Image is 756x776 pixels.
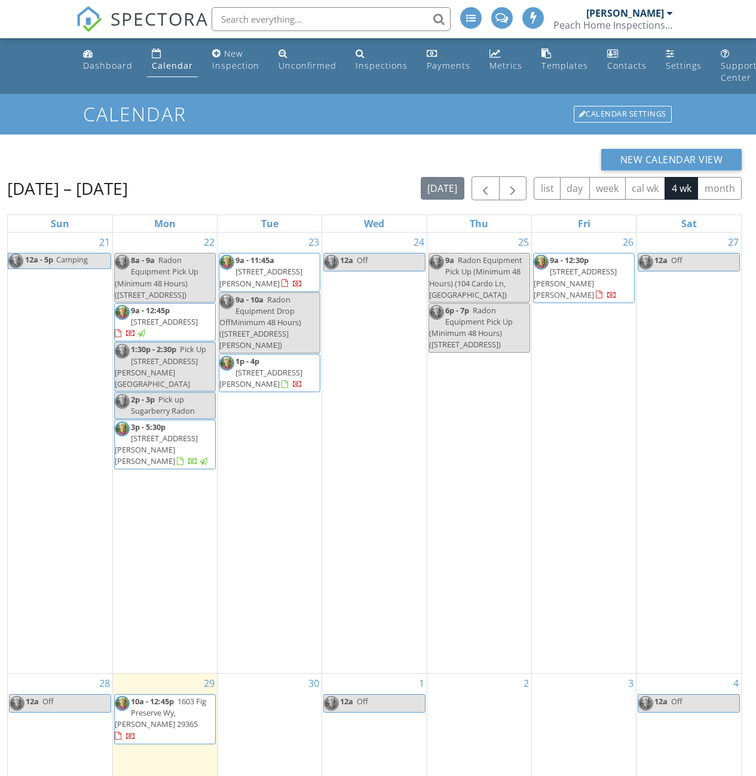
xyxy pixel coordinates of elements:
a: Monday [152,215,178,232]
img: travis.jpg [534,255,549,270]
a: 9a - 11:45a [STREET_ADDRESS][PERSON_NAME] [219,255,302,288]
a: Go to October 2, 2025 [521,674,531,693]
a: Go to September 26, 2025 [620,233,636,252]
a: Metrics [485,43,527,77]
span: 12a [340,255,353,265]
img: travis.jpg [219,255,234,270]
div: Unconfirmed [278,60,336,71]
a: Saturday [679,215,699,232]
div: [PERSON_NAME] [586,7,664,19]
span: Pick Up [STREET_ADDRESS][PERSON_NAME] [GEOGRAPHIC_DATA] [115,344,206,389]
span: 6p - 7p [445,305,469,316]
div: New Inspection [212,48,259,71]
button: Next [499,176,527,201]
span: 12a [654,255,668,265]
span: 12a - 5p [25,253,54,268]
td: Go to September 27, 2025 [636,233,741,673]
h1: Calendar [83,103,672,124]
a: 3p - 5:30p [STREET_ADDRESS][PERSON_NAME][PERSON_NAME] [115,421,209,467]
span: 9a [445,255,454,265]
div: Peach Home Inspections LLC [553,19,673,31]
span: [STREET_ADDRESS][PERSON_NAME][PERSON_NAME] [115,433,198,466]
span: [STREET_ADDRESS] [131,316,198,327]
a: Calendar [147,43,198,77]
button: New Calendar View [601,149,742,170]
button: day [560,177,590,200]
span: 3p - 5:30p [131,421,166,432]
span: [STREET_ADDRESS][PERSON_NAME] [219,367,302,389]
a: Templates [537,43,593,77]
span: 12a [340,696,353,707]
div: Payments [427,60,470,71]
span: 1:30p - 2:30p [131,344,176,355]
div: Templates [541,60,588,71]
span: Pick up Sugarberry Radon [131,394,195,416]
a: Go to October 1, 2025 [417,674,427,693]
span: 10a - 12:45p [131,696,174,707]
a: Tuesday [259,215,281,232]
a: 9a - 11:45a [STREET_ADDRESS][PERSON_NAME] [219,253,320,292]
a: Go to September 24, 2025 [411,233,427,252]
span: 12a [654,696,668,707]
a: Go to October 3, 2025 [626,674,636,693]
h2: [DATE] – [DATE] [7,176,128,200]
td: Go to September 22, 2025 [112,233,217,673]
a: Settings [661,43,706,77]
span: [STREET_ADDRESS][PERSON_NAME][PERSON_NAME] [534,266,617,300]
div: Inspections [356,60,408,71]
a: 9a - 12:45p [STREET_ADDRESS] [115,305,198,338]
input: Search everything... [212,7,451,31]
span: Camping [56,254,88,265]
a: 3p - 5:30p [STREET_ADDRESS][PERSON_NAME][PERSON_NAME] [114,420,216,470]
span: 1p - 4p [235,356,259,366]
span: 1603 Fig Preserve Wy, [PERSON_NAME] 29365 [115,696,206,729]
a: Go to September 25, 2025 [516,233,531,252]
div: Metrics [489,60,522,71]
td: Go to September 23, 2025 [218,233,322,673]
a: Go to September 27, 2025 [726,233,741,252]
span: 9a - 12:30p [550,255,589,265]
td: Go to September 24, 2025 [322,233,427,673]
span: Radon Equipment Pick Up (Minimum 48 Hours) ([STREET_ADDRESS]) [115,255,198,300]
td: Go to September 21, 2025 [8,233,112,673]
a: Thursday [467,215,491,232]
a: New Inspection [207,43,264,77]
span: 9a - 11:45a [235,255,274,265]
img: travis.jpg [219,294,234,309]
img: travis.jpg [10,696,25,711]
a: 1p - 4p [STREET_ADDRESS][PERSON_NAME] [219,356,302,389]
button: [DATE] [421,177,464,200]
img: travis.jpg [8,253,23,268]
a: Calendar Settings [573,105,673,124]
span: Radon Equipment Pick Up (Minimum 48 Hours) (104 Cardo Ln, [GEOGRAPHIC_DATA]) [429,255,522,300]
div: Settings [666,60,702,71]
a: Go to September 30, 2025 [306,674,322,693]
a: Inspections [351,43,412,77]
img: travis.jpg [429,255,444,270]
span: Off [671,696,682,707]
span: 9a - 10a [235,294,264,305]
span: SPECTORA [111,6,209,31]
img: The Best Home Inspection Software - Spectora [76,6,102,32]
span: Radon Equipment Pick Up (Minimum 48 Hours) ([STREET_ADDRESS]) [429,305,513,350]
span: 9a - 12:45p [131,305,170,316]
div: Calendar [152,60,193,71]
span: [STREET_ADDRESS][PERSON_NAME] [219,266,302,288]
a: Go to September 29, 2025 [201,674,217,693]
a: 10a - 12:45p 1603 Fig Preserve Wy, [PERSON_NAME] 29365 [115,696,206,741]
span: Off [357,255,368,265]
a: Unconfirmed [274,43,341,77]
a: 10a - 12:45p 1603 Fig Preserve Wy, [PERSON_NAME] 29365 [114,694,216,744]
td: Go to September 25, 2025 [427,233,531,673]
button: cal wk [625,177,666,200]
button: list [534,177,561,200]
a: Wednesday [362,215,387,232]
span: 2p - 3p [131,394,155,405]
img: travis.jpg [429,305,444,320]
a: Go to September 28, 2025 [97,674,112,693]
a: Go to September 22, 2025 [201,233,217,252]
a: Sunday [48,215,72,232]
a: Go to October 4, 2025 [731,674,741,693]
div: Calendar Settings [574,106,672,123]
img: travis.jpg [638,255,653,270]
